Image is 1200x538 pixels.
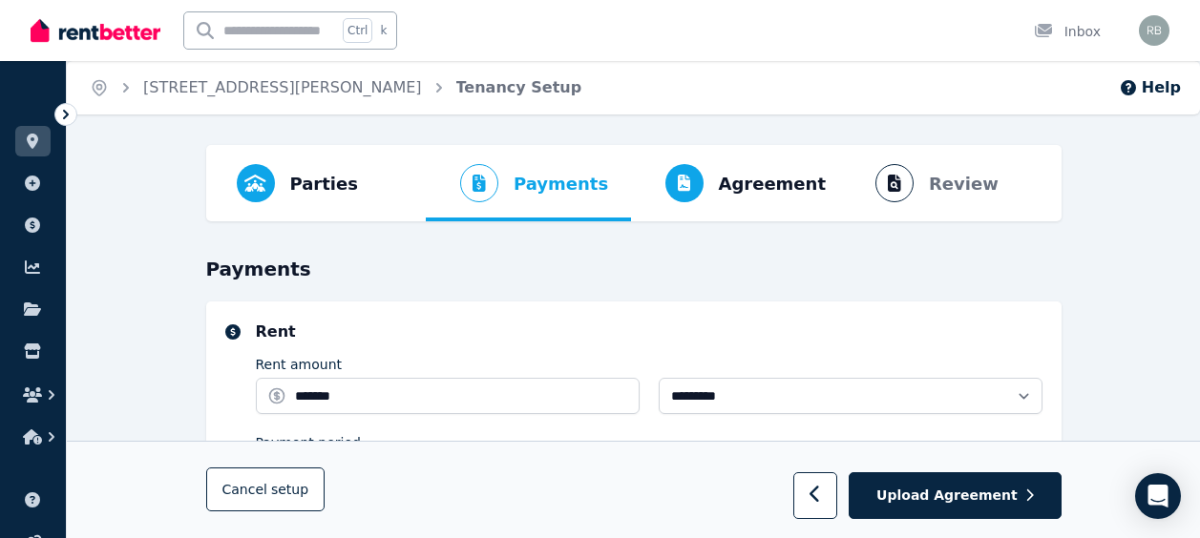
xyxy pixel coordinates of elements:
[841,145,1014,221] button: Review
[256,433,361,452] label: Payment period
[1034,22,1101,41] div: Inbox
[256,321,1042,343] h5: Rent
[456,76,582,99] span: Tenancy Setup
[222,483,309,498] span: Cancel
[343,18,372,43] span: Ctrl
[256,355,343,374] label: Rent amount
[67,61,604,114] nav: Breadcrumb
[206,145,1062,221] nav: Progress
[849,473,1061,520] button: Upload Agreement
[206,256,1062,282] h3: Payments
[290,171,358,197] span: Parties
[1139,15,1169,46] img: Robert Ball
[1119,76,1181,99] button: Help
[631,145,842,221] button: Agreement
[31,16,160,45] img: RentBetter
[719,171,827,197] span: Agreement
[221,145,373,221] button: Parties
[271,481,308,500] span: setup
[143,78,422,96] a: [STREET_ADDRESS][PERSON_NAME]
[929,171,999,197] span: Review
[206,468,326,512] button: Cancelsetup
[380,23,387,38] span: k
[876,486,1018,506] span: Upload Agreement
[1135,473,1181,519] div: Open Intercom Messenger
